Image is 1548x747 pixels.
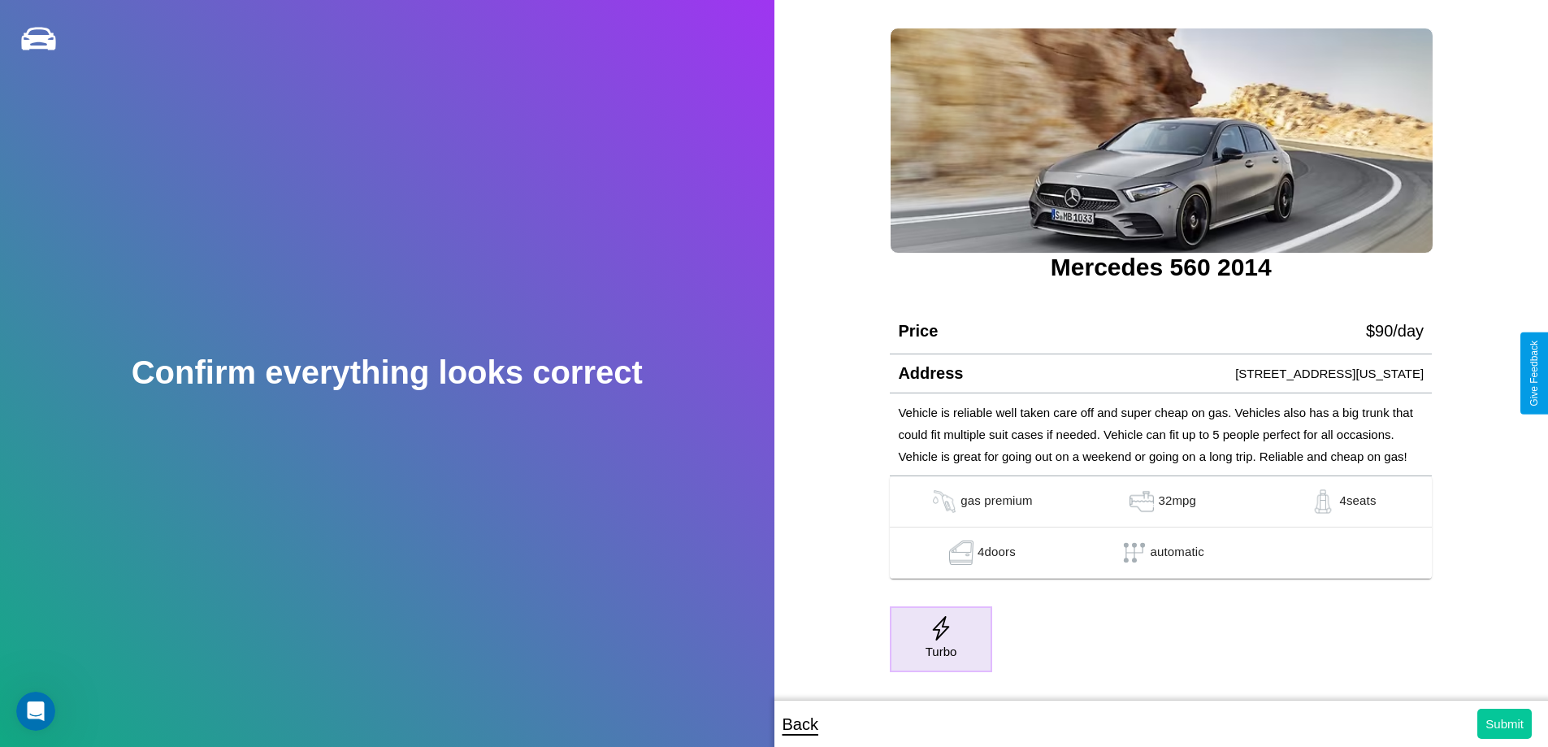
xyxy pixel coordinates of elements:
[1235,363,1424,384] p: [STREET_ADDRESS][US_STATE]
[890,254,1432,281] h3: Mercedes 560 2014
[1366,316,1424,345] p: $ 90 /day
[1158,489,1196,514] p: 32 mpg
[960,489,1032,514] p: gas premium
[945,541,978,565] img: gas
[1307,489,1339,514] img: gas
[1125,489,1158,514] img: gas
[978,541,1016,565] p: 4 doors
[1528,341,1540,406] div: Give Feedback
[783,710,818,739] p: Back
[898,402,1424,467] p: Vehicle is reliable well taken care off and super cheap on gas. Vehicles also has a big trunk tha...
[890,476,1432,579] table: simple table
[928,489,960,514] img: gas
[1339,489,1376,514] p: 4 seats
[898,364,963,383] h4: Address
[16,692,55,731] iframe: Intercom live chat
[1151,541,1204,565] p: automatic
[898,322,938,341] h4: Price
[1477,709,1532,739] button: Submit
[926,641,957,662] p: Turbo
[132,354,643,391] h2: Confirm everything looks correct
